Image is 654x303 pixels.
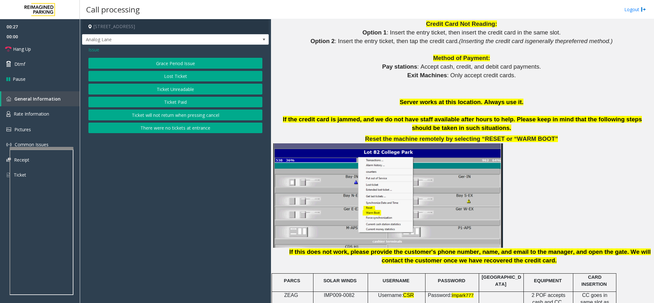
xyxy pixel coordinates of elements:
span: : Only accept credit cards. [447,72,516,79]
span: preferred method.) [563,38,613,44]
span: PASSWORD [438,278,465,283]
a: General Information [1,91,80,106]
span: EQUIPMENT [534,278,562,283]
span: mpark777 [453,293,474,298]
img: 6a5207beee5048beaeece4d904780550.jpg [273,143,503,248]
a: Logout [624,6,646,13]
img: 'icon' [6,111,11,117]
span: We will contact the customer once we have recovered the credit card. [382,248,651,264]
span: If this does not work, please provide the customer's phone number, name, and email to the manager... [289,248,629,255]
span: (Inserting the credit card is [459,38,529,44]
span: If the credit card is jammed, and we do not have staff available after hours to help. Please keep... [283,116,642,131]
span: General Information [14,96,61,102]
img: logout [641,6,646,13]
span: Username: [378,292,403,298]
h4: [STREET_ADDRESS] [82,19,269,34]
span: PARCS [284,278,300,283]
span: Dtmf [14,61,25,67]
span: Option 2 [311,38,335,44]
span: Pause [13,76,26,82]
span: USERNAME [383,278,410,283]
span: : Insert the entry ticket, then tap the credit card. [335,38,459,44]
button: There were no tickets at entrance [88,123,262,133]
span: Exit Machines [407,72,447,79]
span: Common Issues [15,141,49,148]
span: Option 1 [363,29,387,36]
span: Rate Information [14,111,49,117]
span: Analog Lane [82,34,231,45]
span: Hang Up [13,46,31,52]
span: Credit Card Not Reading: [426,20,497,27]
span: generally the [529,38,563,44]
img: 'icon' [6,127,11,132]
span: CSR [403,292,414,298]
span: Method of Payment: [433,55,490,61]
span: : Accept cash, credit, and debit card payments. [417,63,541,70]
span: : Insert the entry ticket, then insert the credit card in the same slot. [387,29,560,36]
span: Issue [88,46,99,53]
span: [GEOGRAPHIC_DATA] [482,275,521,287]
button: Lost Ticket [88,71,262,82]
img: 'icon' [6,172,11,178]
h3: Call processing [83,2,143,17]
span: IMP009-0082 [324,292,355,298]
span: ZEAG [284,292,298,298]
span: SOLAR WINDS [323,278,357,283]
img: 'icon' [6,142,11,147]
span: Pay stations [382,63,417,70]
button: Ticket Paid [88,97,262,108]
button: Grace Period Issue [88,58,262,69]
button: Ticket Unreadable [88,84,262,95]
span: i [452,292,453,298]
span: CARD INSERTION [581,275,607,287]
span: Pictures [14,126,31,133]
span: Server works at this location. Always use it. [400,99,523,105]
span: Password: [428,292,452,298]
button: Ticket will not return when pressing cancel [88,110,262,120]
span: Reset the machine remotely by selecting “RESET or “WARM BOOT” [365,135,558,142]
img: 'icon' [6,158,11,162]
img: 'icon' [6,96,11,101]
